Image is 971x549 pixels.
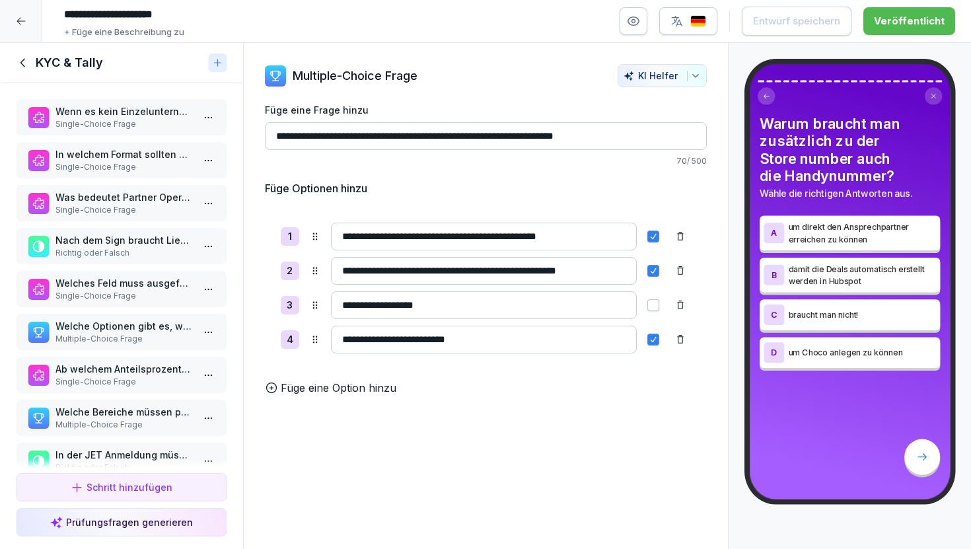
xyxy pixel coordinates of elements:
[788,263,936,287] p: damit die Deals automatisch erstellt werden in Hubspot
[742,7,851,36] button: Entwurf speichern
[16,271,227,307] div: Welches Feld muss ausgefüllt sein (in Hubspot), damit der Partner ausgezahlt wird?Single-Choice F...
[618,64,707,87] button: KI Helfer
[55,319,193,333] p: Welche Optionen gibt es, wenn der Partner Equipment benötigt?
[760,186,940,200] p: Wähle die richtigen Antworten aus.
[16,473,227,501] button: Schritt hinzufügen
[55,190,193,204] p: Was bedeutet Partner Operation Ready?
[293,67,417,85] p: Multiple-Choice Frage
[753,14,840,28] div: Entwurf speichern
[55,247,193,259] p: Richtig oder Falsch
[287,298,293,313] p: 3
[55,118,193,130] p: Single-Choice Frage
[287,332,293,348] p: 4
[265,103,707,117] label: Füge eine Frage hinzu
[288,229,292,244] p: 1
[16,443,227,479] div: In der JET Anmeldung müssen alle Gesellschafter unterschreiben und aufgeführt werden.Richtig oder...
[55,290,193,302] p: Single-Choice Frage
[55,161,193,173] p: Single-Choice Frage
[788,221,936,245] p: um direkt den Ansprechpartner erreichen zu können
[265,155,707,167] p: 70 / 500
[55,448,193,462] p: In der JET Anmeldung müssen alle Gesellschafter unterschreiben und aufgeführt werden.
[863,7,955,35] button: Veröffentlicht
[16,99,227,135] div: Wenn es kein Einzelunternehmen (also GbR,GmbH oder UG) ist, dann...Single-Choice Frage
[287,264,293,279] p: 2
[16,400,227,436] div: Welche Bereiche müssen per Video/Foto dokumentiert werden?Multiple-Choice Frage
[55,419,193,431] p: Multiple-Choice Frage
[760,115,940,184] h4: Warum braucht man zusätzlich zu der Store number auch die Handynummer?
[36,55,103,71] h1: KYC & Tally
[55,204,193,216] p: Single-Choice Frage
[55,233,193,247] p: Nach dem Sign braucht Lieferando laut SLA 10 Tage, aber kann auch schnell, zB in 4 Tagen gehen
[690,15,706,28] img: de.svg
[788,347,936,359] p: um Choco anlegen zu können
[55,333,193,345] p: Multiple-Choice Frage
[874,14,945,28] div: Veröffentlicht
[55,104,193,118] p: Wenn es kein Einzelunternehmen (also GbR,GmbH oder UG) ist, dann...
[55,362,193,376] p: Ab welchem Anteilsprozentsatz ist ein UBO erforderlich?
[265,180,367,196] h5: Füge Optionen hinzu
[16,314,227,350] div: Welche Optionen gibt es, wenn der Partner Equipment benötigt?Multiple-Choice Frage
[771,311,777,320] p: C
[50,515,193,529] div: Prüfungsfragen generieren
[55,147,193,161] p: In welchem Format sollten Öffnungszeiten eingetragen werden?
[16,508,227,536] button: Prüfungsfragen generieren
[771,270,777,279] p: B
[771,229,777,238] p: A
[624,70,701,81] div: KI Helfer
[16,142,227,178] div: In welchem Format sollten Öffnungszeiten eingetragen werden?Single-Choice Frage
[55,376,193,388] p: Single-Choice Frage
[16,357,227,393] div: Ab welchem Anteilsprozentsatz ist ein UBO erforderlich?Single-Choice Frage
[16,185,227,221] div: Was bedeutet Partner Operation Ready?Single-Choice Frage
[771,348,777,357] p: D
[64,26,184,39] p: + Füge eine Beschreibung zu
[16,228,227,264] div: Nach dem Sign braucht Lieferando laut SLA 10 Tage, aber kann auch schnell, zB in 4 Tagen gehenRic...
[71,480,172,494] div: Schritt hinzufügen
[55,276,193,290] p: Welches Feld muss ausgefüllt sein (in Hubspot), damit der Partner ausgezahlt wird?
[281,380,396,396] p: Füge eine Option hinzu
[788,309,936,321] p: braucht man nicht!
[55,405,193,419] p: Welche Bereiche müssen per Video/Foto dokumentiert werden?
